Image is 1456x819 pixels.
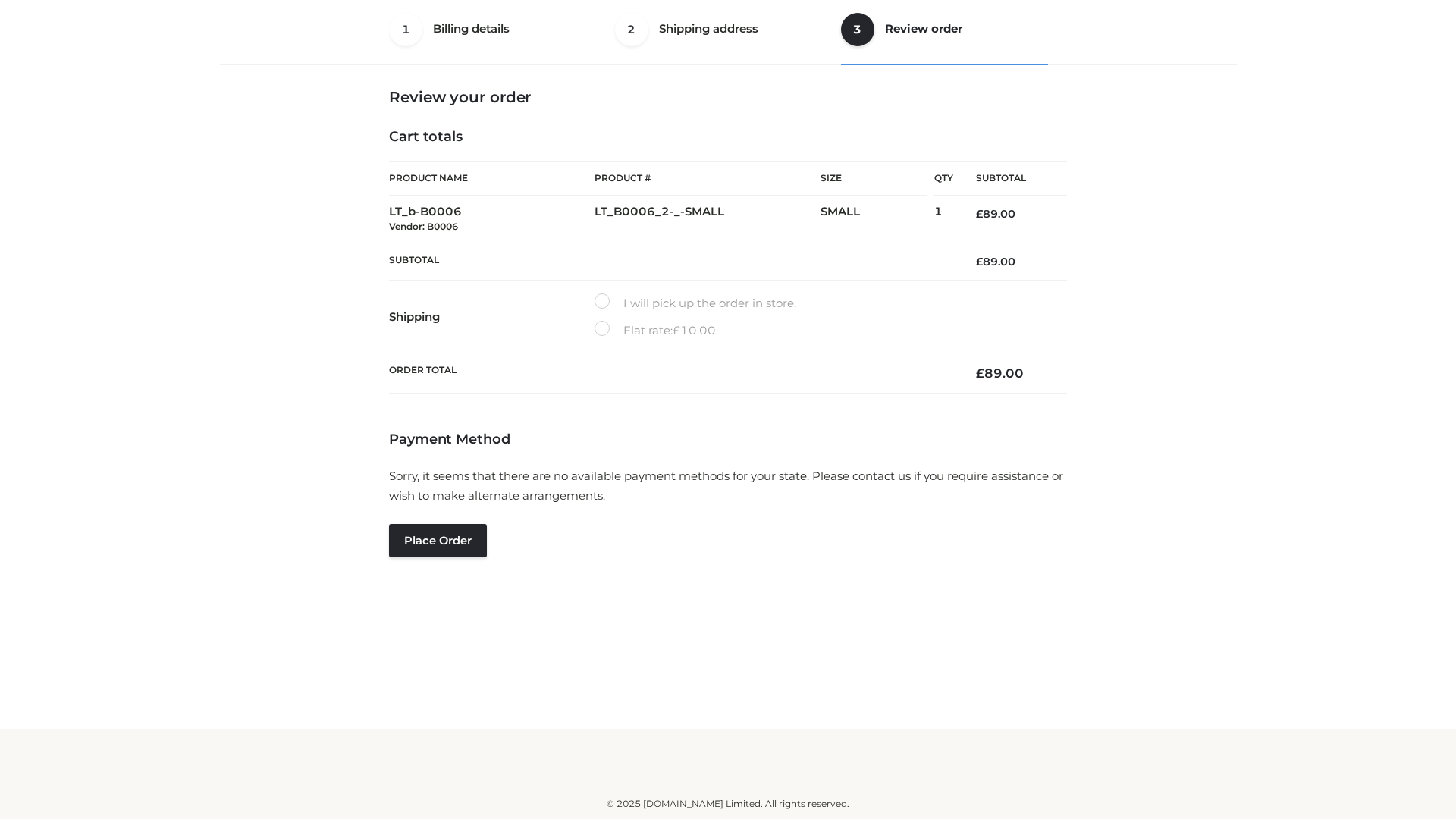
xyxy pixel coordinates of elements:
bdi: 89.00 [976,255,1015,268]
label: I will pick up the order in store. [595,293,796,313]
h4: Payment Method [389,431,1067,448]
td: LT_B0006_2-_-SMALL [595,196,821,243]
bdi: 89.00 [976,207,1015,221]
small: Vendor: B0006 [389,221,458,232]
button: Place order [389,524,487,557]
div: © 2025 [DOMAIN_NAME] Limited. All rights reserved. [225,796,1231,811]
th: Subtotal [953,162,1067,196]
th: Subtotal [389,243,953,280]
td: 1 [934,196,953,243]
th: Order Total [389,353,953,394]
span: Sorry, it seems that there are no available payment methods for your state. Please contact us if ... [389,469,1063,503]
h3: Review your order [389,88,1067,106]
th: Size [821,162,927,196]
label: Flat rate: [595,321,716,340]
td: SMALL [821,196,934,243]
span: £ [673,323,680,337]
span: £ [976,207,983,221]
th: Product # [595,161,821,196]
td: LT_b-B0006 [389,196,595,243]
th: Qty [934,161,953,196]
th: Product Name [389,161,595,196]
th: Shipping [389,281,595,353]
bdi: 89.00 [976,366,1024,381]
bdi: 10.00 [673,323,716,337]
h4: Cart totals [389,129,1067,146]
span: £ [976,366,984,381]
span: £ [976,255,983,268]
